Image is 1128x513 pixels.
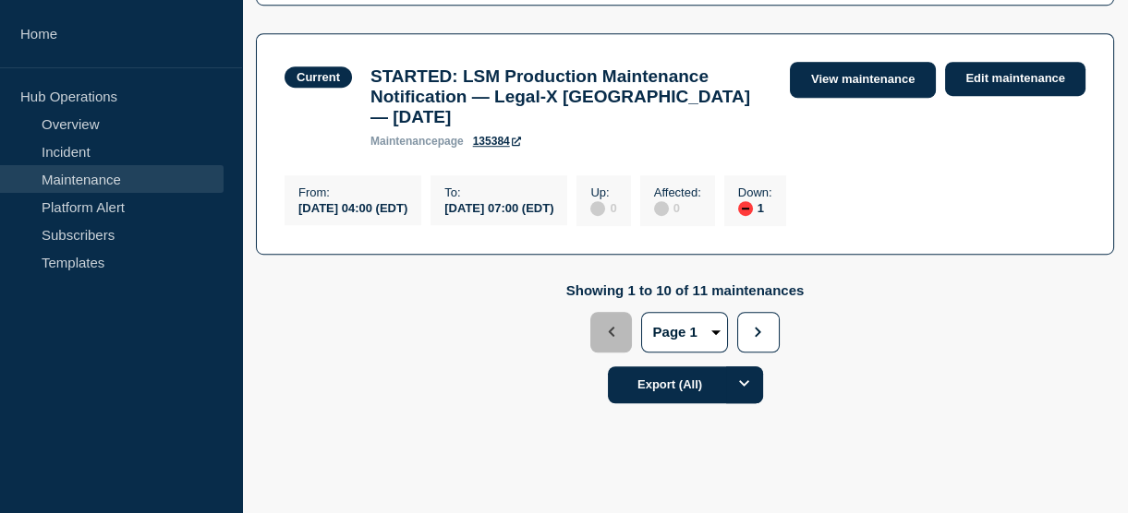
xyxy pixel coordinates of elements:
[726,366,763,403] button: Options
[945,62,1086,96] a: Edit maintenance
[738,201,753,216] div: down
[654,185,701,199] p: Affected :
[370,66,771,127] h3: STARTED: LSM Production Maintenance Notification — Legal-X [GEOGRAPHIC_DATA] — [DATE]
[654,199,701,216] div: 0
[298,185,407,199] p: From :
[590,185,616,199] p: Up :
[297,70,340,84] div: Current
[738,185,772,199] p: Down :
[590,201,605,216] div: disabled
[566,282,805,298] p: Showing 1 to 10 of 11 maintenances
[370,135,438,148] span: maintenance
[738,199,772,216] div: 1
[370,135,464,148] p: page
[608,366,763,403] button: Export (All)
[590,199,616,216] div: 0
[654,201,669,216] div: disabled
[473,135,521,148] a: 135384
[790,62,936,98] a: View maintenance
[298,199,407,215] div: [DATE] 04:00 (EDT)
[444,185,553,199] p: To :
[444,199,553,215] div: [DATE] 07:00 (EDT)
